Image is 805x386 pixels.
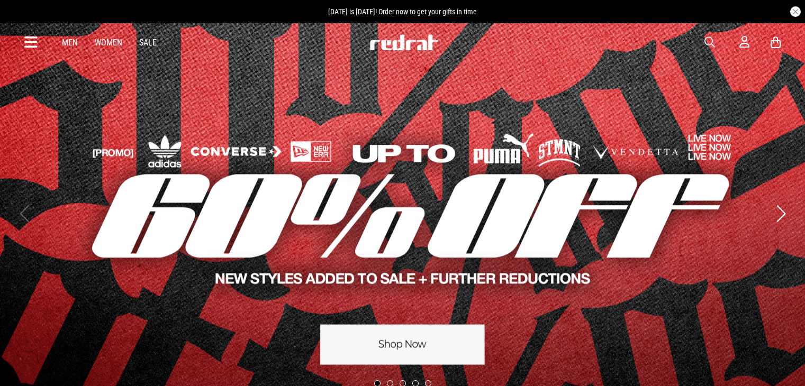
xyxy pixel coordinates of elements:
[328,7,477,16] span: [DATE] is [DATE]! Order now to get your gifts in time
[774,202,788,225] button: Next slide
[62,38,78,48] a: Men
[139,38,157,48] a: Sale
[17,202,31,225] button: Previous slide
[369,34,439,50] img: Redrat logo
[95,38,122,48] a: Women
